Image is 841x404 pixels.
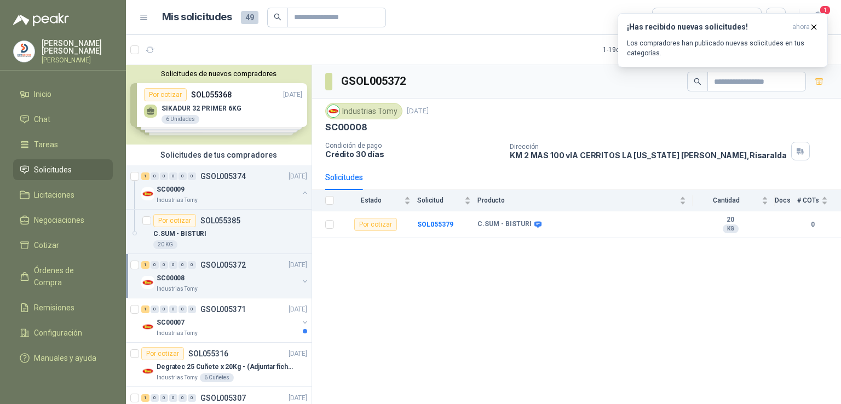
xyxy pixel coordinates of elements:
[13,13,69,26] img: Logo peakr
[188,172,196,180] div: 0
[162,9,232,25] h1: Mis solicitudes
[126,145,312,165] div: Solicitudes de tus compradores
[13,159,113,180] a: Solicitudes
[141,394,149,402] div: 1
[241,11,258,24] span: 49
[141,365,154,378] img: Company Logo
[157,318,185,328] p: SC00007
[13,84,113,105] a: Inicio
[160,305,168,313] div: 0
[808,8,828,27] button: 1
[178,394,187,402] div: 0
[13,210,113,230] a: Negociaciones
[417,197,462,204] span: Solicitud
[42,39,113,55] p: [PERSON_NAME] [PERSON_NAME]
[34,88,51,100] span: Inicio
[200,394,246,402] p: GSOL005307
[169,305,177,313] div: 0
[819,5,831,15] span: 1
[157,373,198,382] p: Industrias Tomy
[169,172,177,180] div: 0
[417,221,453,228] a: SOL055379
[13,134,113,155] a: Tareas
[130,70,307,78] button: Solicitudes de nuevos compradores
[792,22,810,32] span: ahora
[178,305,187,313] div: 0
[141,305,149,313] div: 1
[289,393,307,403] p: [DATE]
[34,164,72,176] span: Solicitudes
[13,235,113,256] a: Cotizar
[34,327,82,339] span: Configuración
[618,13,828,67] button: ¡Has recibido nuevas solicitudes!ahora Los compradores han publicado nuevas solicitudes en tus ca...
[126,343,312,387] a: Por cotizarSOL055316[DATE] Company LogoDegratec 25 Cuñete x 20Kg - (Adjuntar ficha técnica)Indust...
[477,220,532,229] b: C.SUM - BISTURI
[126,210,312,254] a: Por cotizarSOL055385C.SUM - BISTURI20 KG
[151,394,159,402] div: 0
[510,143,786,151] p: Dirección
[723,224,739,233] div: KG
[34,302,74,314] span: Remisiones
[694,78,701,85] span: search
[325,122,367,133] p: SC00008
[797,220,828,230] b: 0
[188,350,228,357] p: SOL055316
[34,352,96,364] span: Manuales y ayuda
[141,320,154,333] img: Company Logo
[341,73,407,90] h3: GSOL005372
[325,103,402,119] div: Industrias Tomy
[153,240,177,249] div: 20 KG
[153,214,196,227] div: Por cotizar
[141,187,154,200] img: Company Logo
[141,170,309,205] a: 1 0 0 0 0 0 GSOL005374[DATE] Company LogoSC00009Industrias Tomy
[13,184,113,205] a: Licitaciones
[34,264,102,288] span: Órdenes de Compra
[200,305,246,313] p: GSOL005371
[151,261,159,269] div: 0
[510,151,786,160] p: KM 2 MAS 100 vIA CERRITOS LA [US_STATE] [PERSON_NAME] , Risaralda
[354,218,397,231] div: Por cotizar
[42,57,113,64] p: [PERSON_NAME]
[126,65,312,145] div: Solicitudes de nuevos compradoresPor cotizarSOL055368[DATE] SIKADUR 32 PRIMER 6KG6 UnidadesPor co...
[188,394,196,402] div: 0
[341,197,402,204] span: Estado
[157,196,198,205] p: Industrias Tomy
[157,184,185,195] p: SC00009
[200,217,240,224] p: SOL055385
[160,394,168,402] div: 0
[13,297,113,318] a: Remisiones
[693,197,759,204] span: Cantidad
[141,261,149,269] div: 1
[693,216,768,224] b: 20
[797,190,841,211] th: # COTs
[325,171,363,183] div: Solicitudes
[151,305,159,313] div: 0
[141,303,309,338] a: 1 0 0 0 0 0 GSOL005371[DATE] Company LogoSC00007Industrias Tomy
[341,190,417,211] th: Estado
[407,106,429,117] p: [DATE]
[188,305,196,313] div: 0
[157,273,185,284] p: SC00008
[13,322,113,343] a: Configuración
[13,260,113,293] a: Órdenes de Compra
[627,38,819,58] p: Los compradores han publicado nuevas solicitudes en tus categorías.
[289,304,307,315] p: [DATE]
[289,260,307,270] p: [DATE]
[289,349,307,359] p: [DATE]
[13,348,113,368] a: Manuales y ayuda
[14,41,34,62] img: Company Logo
[627,22,788,32] h3: ¡Has recibido nuevas solicitudes!
[34,239,59,251] span: Cotizar
[34,189,74,201] span: Licitaciones
[659,11,682,24] div: Todas
[327,105,339,117] img: Company Logo
[200,172,246,180] p: GSOL005374
[603,41,666,59] div: 1 - 19 de 19
[188,261,196,269] div: 0
[153,229,206,239] p: C.SUM - BISTURI
[178,172,187,180] div: 0
[141,172,149,180] div: 1
[169,394,177,402] div: 0
[477,197,677,204] span: Producto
